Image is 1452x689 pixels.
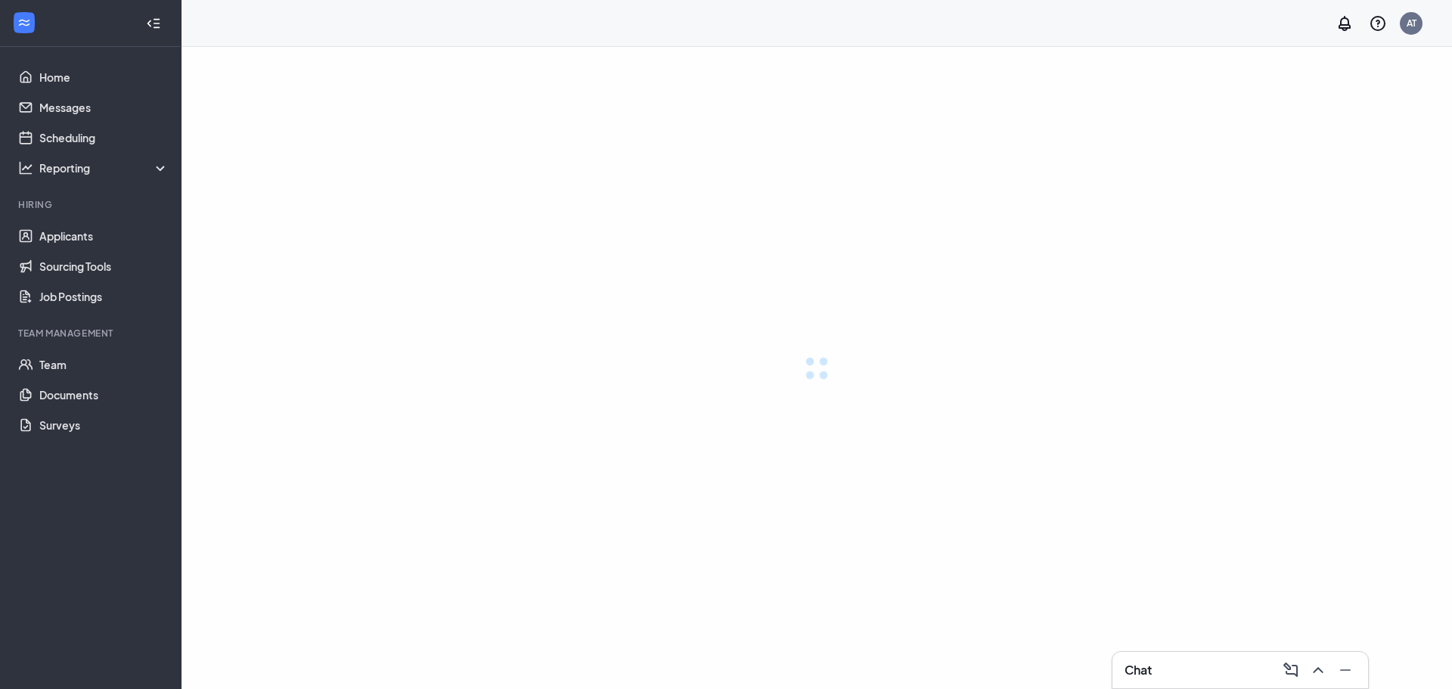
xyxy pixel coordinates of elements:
[1407,17,1416,29] div: AT
[18,198,166,211] div: Hiring
[146,16,161,31] svg: Collapse
[17,15,32,30] svg: WorkstreamLogo
[1282,661,1300,679] svg: ComposeMessage
[39,123,169,153] a: Scheduling
[1125,662,1152,678] h3: Chat
[39,221,169,251] a: Applicants
[1309,661,1327,679] svg: ChevronUp
[39,92,169,123] a: Messages
[39,380,169,410] a: Documents
[39,281,169,312] a: Job Postings
[1336,661,1354,679] svg: Minimize
[39,251,169,281] a: Sourcing Tools
[39,349,169,380] a: Team
[1305,658,1329,682] button: ChevronUp
[1332,658,1356,682] button: Minimize
[39,160,169,175] div: Reporting
[1277,658,1302,682] button: ComposeMessage
[18,327,166,340] div: Team Management
[1369,14,1387,33] svg: QuestionInfo
[18,160,33,175] svg: Analysis
[39,62,169,92] a: Home
[1336,14,1354,33] svg: Notifications
[39,410,169,440] a: Surveys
